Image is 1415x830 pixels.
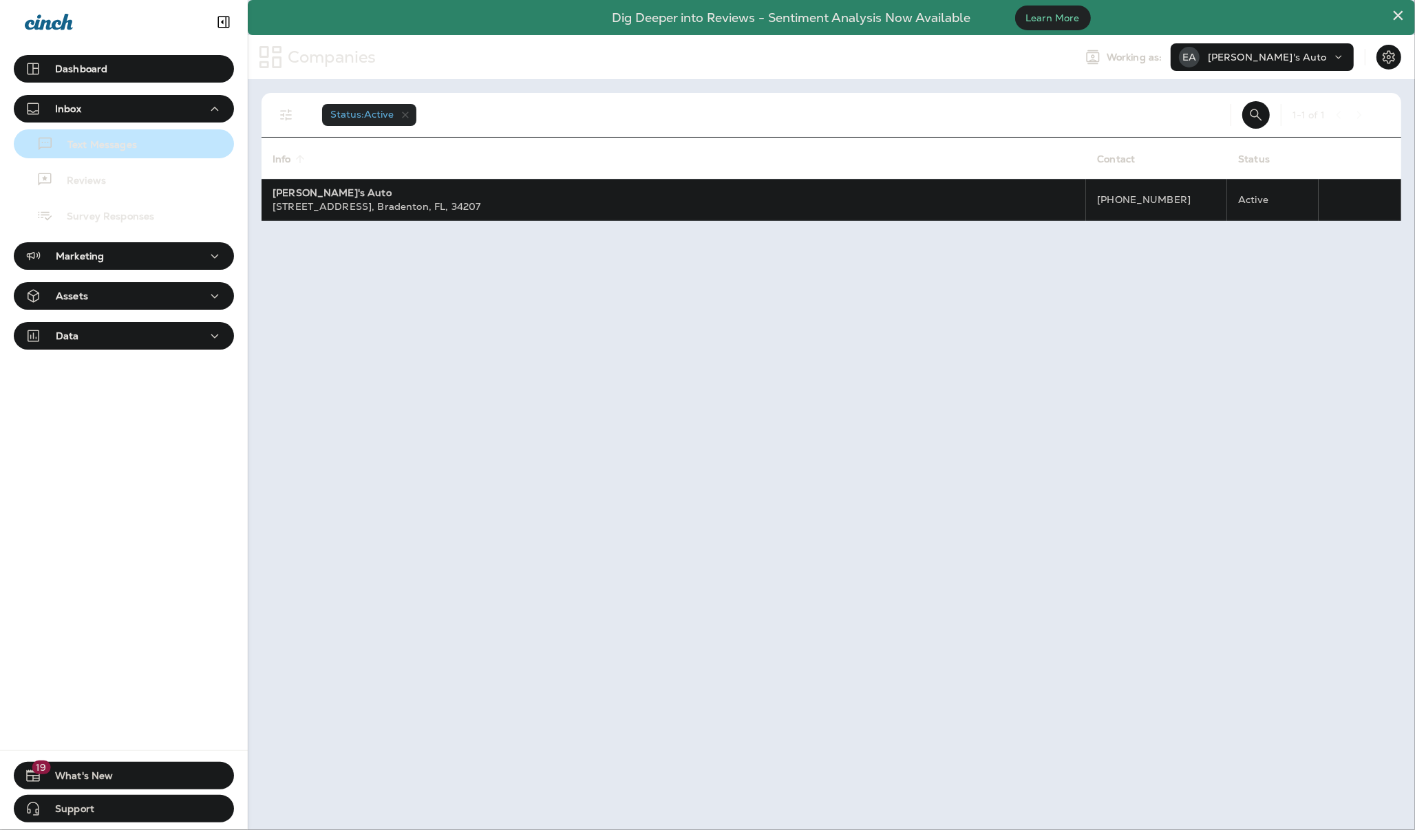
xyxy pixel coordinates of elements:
span: 19 [32,760,50,774]
strong: [PERSON_NAME]'s Auto [273,187,392,199]
button: Search Companies [1242,101,1270,129]
span: Status [1238,153,1270,165]
span: Contact [1097,153,1153,165]
div: 1 - 1 of 1 [1292,109,1325,120]
div: Status:Active [322,104,416,126]
p: Dig Deeper into Reviews - Sentiment Analysis Now Available [573,16,1011,20]
button: Marketing [14,242,234,270]
p: Reviews [53,175,106,188]
span: Contact [1097,153,1135,165]
button: 19What's New [14,762,234,789]
p: Inbox [55,103,81,114]
td: [PHONE_NUMBER] [1086,179,1227,220]
button: Assets [14,282,234,310]
p: [PERSON_NAME]'s Auto [1208,52,1327,63]
button: Survey Responses [14,201,234,230]
span: Working as: [1107,52,1165,63]
p: Text Messages [54,139,137,152]
div: EA [1179,47,1200,67]
p: Survey Responses [53,211,154,224]
button: Support [14,795,234,822]
button: Text Messages [14,129,234,158]
button: Settings [1376,45,1401,70]
span: Support [41,803,94,820]
span: What's New [41,770,113,787]
td: Active [1227,179,1319,220]
button: Dashboard [14,55,234,83]
p: Data [56,330,79,341]
button: Collapse Sidebar [204,8,243,36]
button: Close [1392,4,1405,26]
div: [STREET_ADDRESS] , Bradenton , FL , 34207 [273,200,1075,213]
button: Learn More [1015,6,1091,30]
span: Info [273,153,309,165]
button: Filters [273,101,300,129]
button: Reviews [14,165,234,194]
p: Dashboard [55,63,107,74]
button: Data [14,322,234,350]
span: Status : Active [330,108,394,120]
span: Status [1238,153,1288,165]
p: Marketing [56,251,104,262]
button: Inbox [14,95,234,123]
p: Companies [282,47,376,67]
p: Assets [56,290,88,301]
span: Info [273,153,291,165]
